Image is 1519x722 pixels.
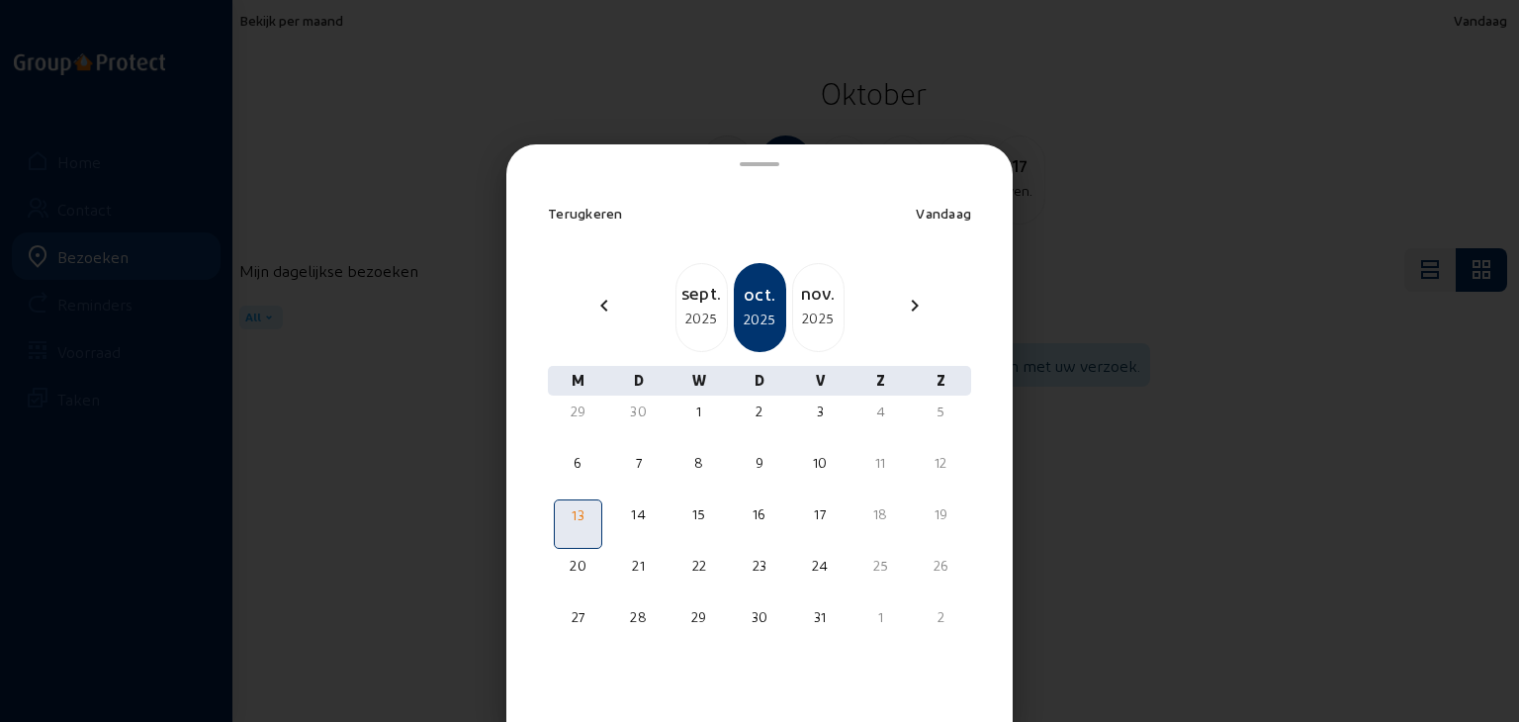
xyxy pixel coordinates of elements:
div: 1 [858,607,903,627]
div: 30 [616,402,661,421]
div: 2025 [676,307,727,330]
div: sept. [676,279,727,307]
div: 8 [676,453,721,473]
div: 26 [919,556,963,576]
div: 25 [858,556,903,576]
div: 5 [919,402,963,421]
div: 2 [737,402,781,421]
div: 20 [556,556,600,576]
div: V [790,366,850,396]
div: W [669,366,729,396]
div: 2025 [793,307,844,330]
div: M [548,366,608,396]
div: Z [850,366,911,396]
div: 21 [616,556,661,576]
div: 17 [798,504,843,524]
div: D [729,366,789,396]
div: 28 [616,607,661,627]
div: 29 [556,402,600,421]
div: 9 [737,453,781,473]
div: 24 [798,556,843,576]
div: 1 [676,402,721,421]
div: 12 [919,453,963,473]
div: 31 [798,607,843,627]
div: 15 [676,504,721,524]
div: 3 [798,402,843,421]
div: 16 [737,504,781,524]
div: 4 [858,402,903,421]
div: 30 [737,607,781,627]
div: 18 [858,504,903,524]
mat-icon: chevron_left [592,294,616,317]
div: oct. [736,280,784,308]
mat-icon: chevron_right [903,294,927,317]
div: 6 [556,453,600,473]
div: 11 [858,453,903,473]
div: D [608,366,669,396]
div: 2 [919,607,963,627]
div: 22 [676,556,721,576]
div: 27 [556,607,600,627]
span: Vandaag [916,205,971,222]
span: Terugkeren [548,205,623,222]
div: nov. [793,279,844,307]
div: 2025 [736,308,784,331]
div: 7 [616,453,661,473]
div: 19 [919,504,963,524]
div: Z [911,366,971,396]
div: 23 [737,556,781,576]
div: 29 [676,607,721,627]
div: 14 [616,504,661,524]
div: 13 [557,505,599,525]
div: 10 [798,453,843,473]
